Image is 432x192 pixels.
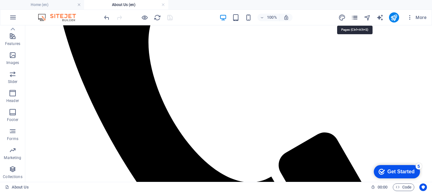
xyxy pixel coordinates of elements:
i: Publish [390,14,398,21]
div: Get Started [19,7,46,13]
a: Click to cancel selection. Double-click to open Pages [5,183,29,191]
p: Header [6,98,19,103]
button: Usercentrics [419,183,427,191]
span: Code [396,183,411,191]
p: Features [5,41,20,46]
button: design [338,14,346,21]
button: text_generator [376,14,384,21]
button: navigator [364,14,371,21]
img: Editor Logo [36,14,84,21]
button: Code [393,183,414,191]
p: Slider [8,79,18,84]
h4: About Us (en) [84,1,168,8]
button: 100% [257,14,280,21]
button: pages [351,14,359,21]
i: Undo: Delete elements (Ctrl+Z) [103,14,110,21]
span: More [407,14,427,21]
p: Footer [7,117,18,122]
button: publish [389,12,399,22]
button: undo [103,14,110,21]
i: Reload page [154,14,161,21]
i: Design (Ctrl+Alt+Y) [338,14,346,21]
p: Marketing [4,155,21,160]
span: 00 00 [378,183,387,191]
button: More [404,12,429,22]
h6: Session time [371,183,388,191]
i: AI Writer [376,14,384,21]
h6: 100% [267,14,277,21]
p: Forms [7,136,18,141]
div: 5 [47,1,53,8]
span: : [382,185,383,189]
div: Get Started 5 items remaining, 0% complete [5,3,51,16]
i: Navigator [364,14,371,21]
p: Images [6,60,19,65]
button: reload [153,14,161,21]
p: Collections [3,174,22,179]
